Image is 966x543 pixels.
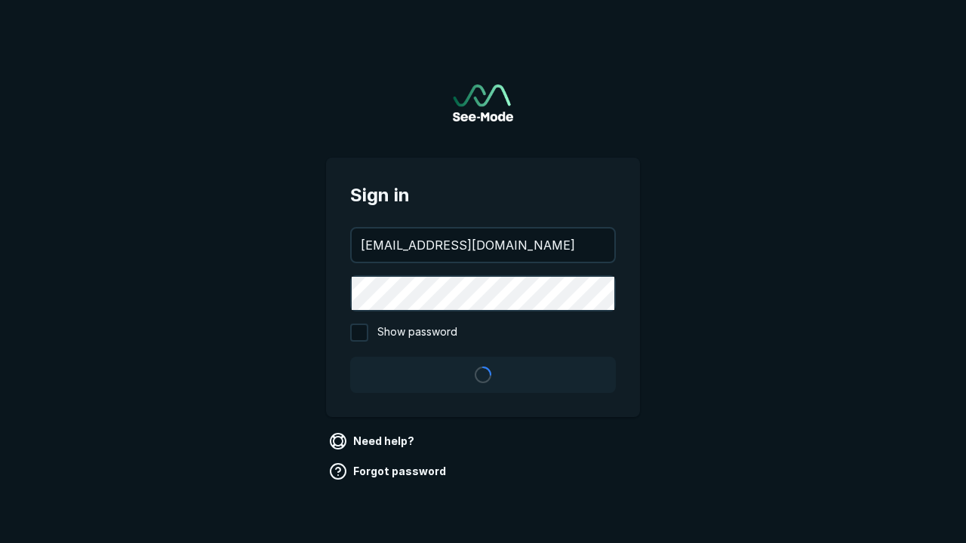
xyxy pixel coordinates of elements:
a: Need help? [326,429,420,453]
span: Sign in [350,182,616,209]
a: Forgot password [326,459,452,483]
a: Go to sign in [453,84,513,121]
span: Show password [377,324,457,342]
img: See-Mode Logo [453,84,513,121]
input: your@email.com [352,229,614,262]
